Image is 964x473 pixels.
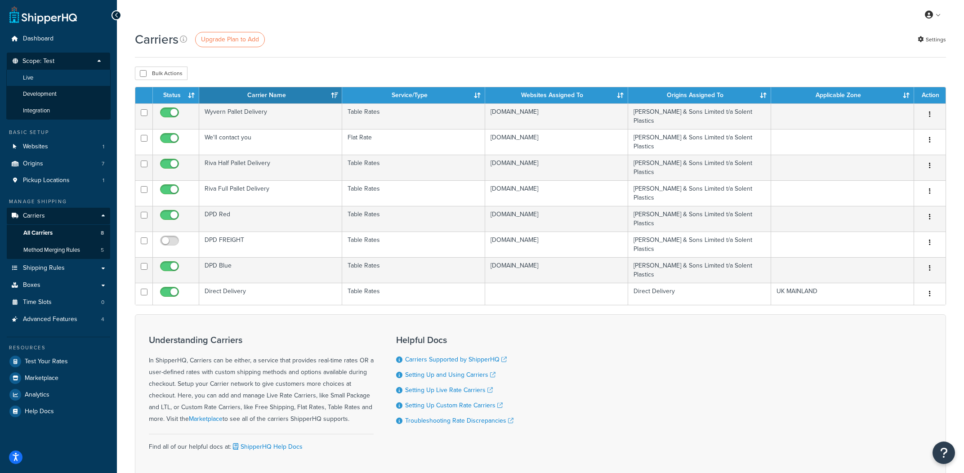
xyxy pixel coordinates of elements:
td: [DOMAIN_NAME] [485,232,628,257]
li: Carriers [7,208,110,259]
a: Origins 7 [7,156,110,172]
td: [PERSON_NAME] & Sons Limited t/a Solent Plastics [628,232,771,257]
th: Action [914,87,946,103]
a: Shipping Rules [7,260,110,277]
button: Bulk Actions [135,67,187,80]
button: Open Resource Center [933,442,955,464]
span: Test Your Rates [25,358,68,366]
li: Origins [7,156,110,172]
td: Riva Half Pallet Delivery [199,155,342,180]
span: Upgrade Plan to Add [201,35,259,44]
span: Boxes [23,281,40,289]
th: Carrier Name: activate to sort column ascending [199,87,342,103]
span: Origins [23,160,43,168]
td: We'll contact you [199,129,342,155]
a: Pickup Locations 1 [7,172,110,189]
li: Advanced Features [7,311,110,328]
li: Live [6,70,111,86]
span: Marketplace [25,375,58,382]
span: Websites [23,143,48,151]
td: [PERSON_NAME] & Sons Limited t/a Solent Plastics [628,206,771,232]
span: 4 [101,316,104,323]
a: Carriers [7,208,110,224]
span: Carriers [23,212,45,220]
h3: Understanding Carriers [149,335,374,345]
td: [PERSON_NAME] & Sons Limited t/a Solent Plastics [628,103,771,129]
li: Boxes [7,277,110,294]
td: [PERSON_NAME] & Sons Limited t/a Solent Plastics [628,129,771,155]
a: Upgrade Plan to Add [195,32,265,47]
span: Method Merging Rules [23,246,80,254]
td: Direct Delivery [628,283,771,305]
div: In ShipperHQ, Carriers can be either, a service that provides real-time rates OR a user-defined r... [149,335,374,425]
td: DPD FREIGHT [199,232,342,257]
td: DPD Red [199,206,342,232]
td: Table Rates [342,206,485,232]
li: Analytics [7,387,110,403]
span: 7 [102,160,104,168]
li: Method Merging Rules [7,242,110,259]
span: 1 [103,143,104,151]
li: Time Slots [7,294,110,311]
th: Status: activate to sort column ascending [153,87,199,103]
a: Setting Up Live Rate Carriers [405,385,493,395]
a: Setting Up Custom Rate Carriers [405,401,503,410]
a: Carriers Supported by ShipperHQ [405,355,507,364]
span: 1 [103,177,104,184]
div: Manage Shipping [7,198,110,205]
a: Marketplace [189,414,223,424]
span: Analytics [25,391,49,399]
a: Method Merging Rules 5 [7,242,110,259]
td: UK MAINLAND [771,283,914,305]
div: Basic Setup [7,129,110,136]
span: Shipping Rules [23,264,65,272]
td: [DOMAIN_NAME] [485,206,628,232]
th: Applicable Zone: activate to sort column ascending [771,87,914,103]
div: Resources [7,344,110,352]
li: Pickup Locations [7,172,110,189]
td: DPD Blue [199,257,342,283]
th: Service/Type: activate to sort column ascending [342,87,485,103]
td: [DOMAIN_NAME] [485,180,628,206]
th: Websites Assigned To: activate to sort column ascending [485,87,628,103]
span: Integration [23,107,50,115]
span: Help Docs [25,408,54,415]
a: Advanced Features 4 [7,311,110,328]
span: Scope: Test [22,58,54,65]
td: Table Rates [342,257,485,283]
li: Websites [7,138,110,155]
a: Marketplace [7,370,110,386]
td: Riva Full Pallet Delivery [199,180,342,206]
li: Integration [6,103,111,119]
td: Table Rates [342,155,485,180]
a: Dashboard [7,31,110,47]
span: Time Slots [23,299,52,306]
a: Help Docs [7,403,110,419]
span: 8 [101,229,104,237]
td: [PERSON_NAME] & Sons Limited t/a Solent Plastics [628,155,771,180]
a: ShipperHQ Home [9,6,77,24]
a: Troubleshooting Rate Discrepancies [405,416,513,425]
li: Development [6,86,111,103]
div: Find all of our helpful docs at: [149,434,374,453]
td: Table Rates [342,180,485,206]
a: Settings [918,33,946,46]
h3: Helpful Docs [396,335,513,345]
li: All Carriers [7,225,110,241]
a: Time Slots 0 [7,294,110,311]
span: All Carriers [23,229,53,237]
span: Pickup Locations [23,177,70,184]
td: [DOMAIN_NAME] [485,257,628,283]
a: Websites 1 [7,138,110,155]
td: Wyvern Pallet Delivery [199,103,342,129]
td: Table Rates [342,283,485,305]
h1: Carriers [135,31,179,48]
a: Test Your Rates [7,353,110,370]
span: 0 [101,299,104,306]
span: Advanced Features [23,316,77,323]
